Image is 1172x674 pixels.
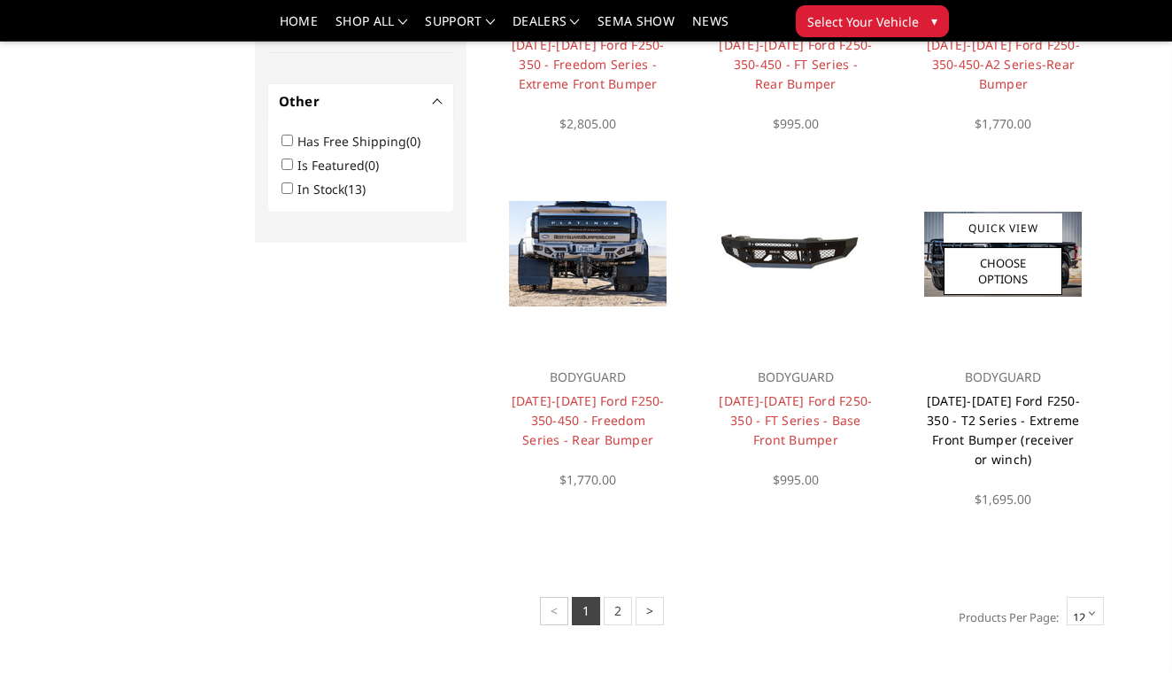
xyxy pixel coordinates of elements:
[719,367,873,388] p: BODYGUARD
[559,471,616,488] span: $1,770.00
[434,97,443,105] button: -
[512,392,665,448] a: [DATE]-[DATE] Ford F250-350-450 - Freedom Series - Rear Bumper
[559,115,616,132] span: $2,805.00
[512,36,665,92] a: [DATE]-[DATE] Ford F250-350 - Freedom Series - Extreme Front Bumper
[279,91,443,112] h4: Other
[807,12,919,31] span: Select Your Vehicle
[796,5,949,37] button: Select Your Vehicle
[692,15,729,41] a: News
[927,367,1081,388] p: BODYGUARD
[927,36,1080,92] a: [DATE]-[DATE] Ford F250-350-450-A2 Series-Rear Bumper
[425,15,495,41] a: Support
[297,133,431,150] label: Has Free Shipping
[927,392,1080,468] a: [DATE]-[DATE] Ford F250-350 - T2 Series - Extreme Front Bumper (receiver or winch)
[949,604,1059,631] label: Products Per Page:
[604,597,632,625] a: 2
[719,36,872,92] a: [DATE]-[DATE] Ford F250-350-450 - FT Series - Rear Bumper
[572,597,600,625] a: 1
[944,247,1062,295] a: Choose Options
[636,597,664,625] a: >
[335,15,407,41] a: shop all
[513,15,580,41] a: Dealers
[773,471,819,488] span: $995.00
[406,133,420,150] span: (0)
[297,157,389,174] label: Is Featured
[365,157,379,174] span: (0)
[344,181,366,198] span: (13)
[280,15,318,41] a: Home
[944,213,1062,243] a: Quick View
[511,367,665,388] p: BODYGUARD
[773,115,819,132] span: $995.00
[540,597,568,625] a: <
[297,181,376,198] label: In Stock
[931,12,937,30] span: ▾
[975,115,1031,132] span: $1,770.00
[719,392,872,448] a: [DATE]-[DATE] Ford F250-350 - FT Series - Base Front Bumper
[975,491,1031,507] span: $1,695.00
[598,15,675,41] a: SEMA Show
